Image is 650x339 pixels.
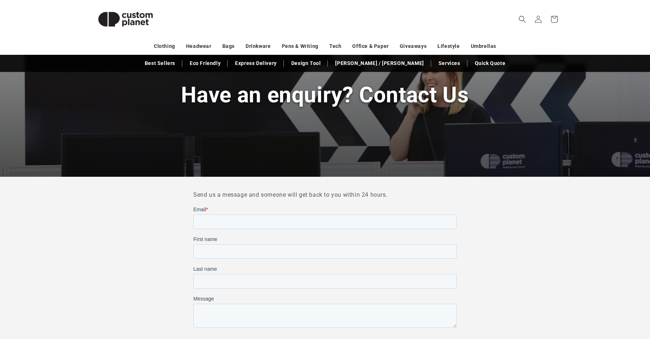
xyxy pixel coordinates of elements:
a: Drinkware [246,40,271,53]
a: Design Tool [288,57,325,70]
iframe: Chat Widget [526,261,650,339]
a: [PERSON_NAME] / [PERSON_NAME] [332,57,427,70]
a: Quick Quote [471,57,509,70]
a: Express Delivery [231,57,280,70]
a: Umbrellas [471,40,496,53]
a: Bags [222,40,235,53]
a: Tech [329,40,341,53]
img: Custom Planet [89,3,162,36]
summary: Search [514,11,530,27]
p: Send us a message and someone will get back to you within 24 hours. [193,190,457,200]
a: Clothing [154,40,175,53]
a: Giveaways [400,40,427,53]
a: Lifestyle [437,40,460,53]
a: Pens & Writing [282,40,318,53]
a: Best Sellers [141,57,179,70]
a: Services [435,57,464,70]
a: Office & Paper [352,40,388,53]
a: Eco Friendly [186,57,224,70]
a: Headwear [186,40,211,53]
h1: Have an enquiry? Contact Us [181,81,469,109]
